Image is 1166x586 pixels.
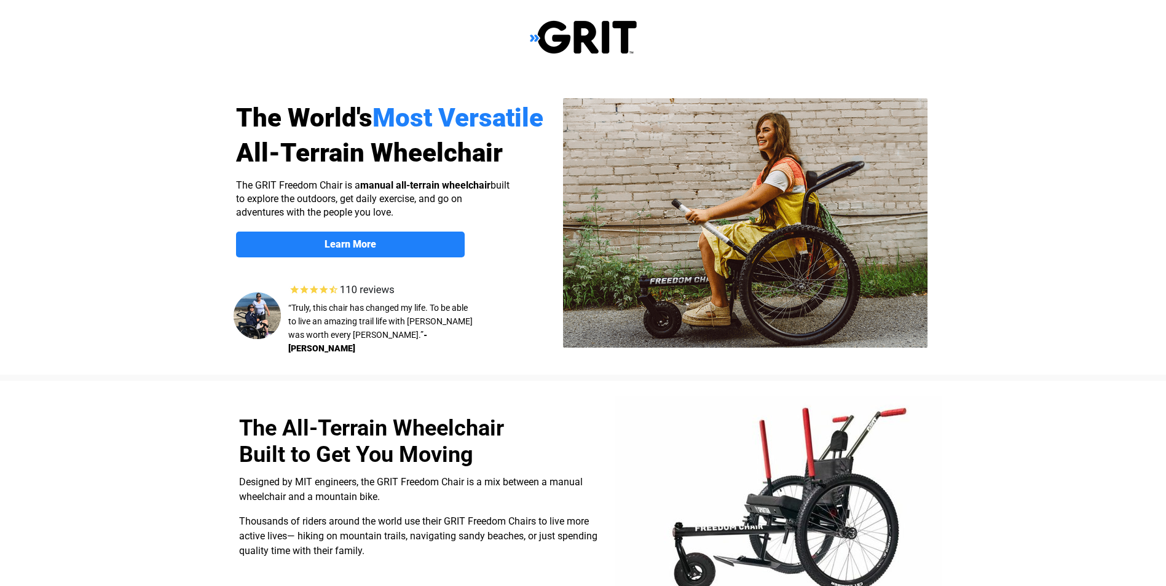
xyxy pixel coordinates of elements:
span: Designed by MIT engineers, the GRIT Freedom Chair is a mix between a manual wheelchair and a moun... [239,476,583,502]
span: Most Versatile [372,103,543,133]
span: “Truly, this chair has changed my life. To be able to live an amazing trail life with [PERSON_NAM... [288,303,473,340]
a: Learn More [236,232,465,257]
span: All-Terrain Wheelchair [236,138,503,168]
span: The All-Terrain Wheelchair Built to Get You Moving [239,415,504,467]
strong: Learn More [325,238,376,250]
span: The World's [236,103,372,133]
strong: manual all-terrain wheelchair [360,179,490,191]
span: Thousands of riders around the world use their GRIT Freedom Chairs to live more active lives— hik... [239,515,597,557]
span: The GRIT Freedom Chair is a built to explore the outdoors, get daily exercise, and go on adventur... [236,179,510,218]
